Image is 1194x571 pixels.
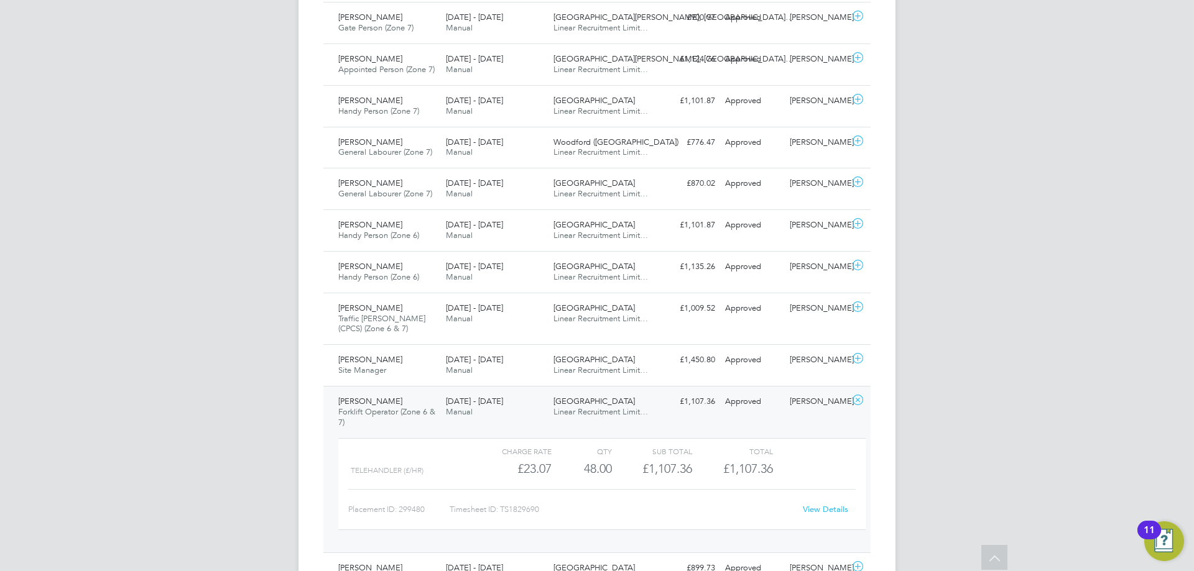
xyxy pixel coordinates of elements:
span: [DATE] - [DATE] [446,137,503,147]
span: Manual [446,64,473,75]
div: Total [692,444,772,459]
span: [PERSON_NAME] [338,396,402,406]
span: Linear Recruitment Limit… [553,64,648,75]
div: [PERSON_NAME] [785,91,849,111]
span: Handy Person (Zone 6) [338,230,419,240]
div: £1,009.52 [655,298,720,319]
div: [PERSON_NAME] [785,298,849,319]
span: Telehandler (£/HR) [351,466,423,475]
span: [DATE] - [DATE] [446,261,503,272]
div: Approved [720,391,785,412]
div: £1,124.76 [655,49,720,70]
div: Approved [720,257,785,277]
div: Placement ID: 299480 [348,500,450,519]
span: Linear Recruitment Limit… [553,272,648,282]
div: [PERSON_NAME] [785,215,849,235]
span: [GEOGRAPHIC_DATA] [553,219,635,230]
span: Manual [446,188,473,199]
span: [GEOGRAPHIC_DATA] [553,261,635,272]
div: Approved [720,298,785,319]
div: [PERSON_NAME] [785,132,849,153]
span: Linear Recruitment Limit… [553,406,648,417]
span: Manual [446,406,473,417]
div: £776.47 [655,132,720,153]
span: Manual [446,230,473,240]
span: Manual [446,147,473,157]
span: Linear Recruitment Limit… [553,313,648,324]
span: [DATE] - [DATE] [446,396,503,406]
div: Approved [720,7,785,28]
span: [GEOGRAPHIC_DATA] [553,303,635,313]
span: General Labourer (Zone 7) [338,188,432,199]
div: £23.07 [471,459,552,479]
div: Charge rate [471,444,552,459]
div: £1,101.87 [655,215,720,235]
span: Linear Recruitment Limit… [553,106,648,116]
div: £900.97 [655,7,720,28]
div: Approved [720,132,785,153]
span: [DATE] - [DATE] [446,303,503,313]
span: Gate Person (Zone 7) [338,22,414,33]
span: Forklift Operator (Zone 6 & 7) [338,406,435,427]
div: [PERSON_NAME] [785,350,849,370]
span: [PERSON_NAME] [338,178,402,188]
span: [PERSON_NAME] [338,53,402,64]
div: Approved [720,173,785,194]
span: [GEOGRAPHIC_DATA] [553,95,635,106]
span: [PERSON_NAME] [338,137,402,147]
div: 11 [1144,530,1155,546]
span: [GEOGRAPHIC_DATA] [553,396,635,406]
span: Manual [446,313,473,324]
div: [PERSON_NAME] [785,391,849,412]
div: [PERSON_NAME] [785,7,849,28]
div: Timesheet ID: TS1829690 [450,500,795,519]
span: Handy Person (Zone 6) [338,272,419,282]
div: [PERSON_NAME] [785,173,849,194]
a: View Details [803,504,848,514]
div: £1,107.36 [612,459,692,479]
span: Linear Recruitment Limit… [553,365,648,375]
span: Linear Recruitment Limit… [553,22,648,33]
div: QTY [552,444,612,459]
span: Manual [446,22,473,33]
span: [DATE] - [DATE] [446,53,503,64]
span: General Labourer (Zone 7) [338,147,432,157]
span: [DATE] - [DATE] [446,178,503,188]
span: Manual [446,365,473,375]
span: [PERSON_NAME] [338,12,402,22]
div: £1,101.87 [655,91,720,111]
span: [GEOGRAPHIC_DATA][PERSON_NAME], [GEOGRAPHIC_DATA]… [553,12,794,22]
span: Handy Person (Zone 7) [338,106,419,116]
div: Approved [720,215,785,235]
span: Appointed Person (Zone 7) [338,64,435,75]
span: Woodford ([GEOGRAPHIC_DATA]) [553,137,678,147]
button: Open Resource Center, 11 new notifications [1144,521,1184,561]
span: [PERSON_NAME] [338,219,402,230]
span: Manual [446,272,473,282]
span: [PERSON_NAME] [338,261,402,272]
span: Site Manager [338,365,386,375]
span: Traffic [PERSON_NAME] (CPCS) (Zone 6 & 7) [338,313,425,334]
span: [GEOGRAPHIC_DATA][PERSON_NAME], [GEOGRAPHIC_DATA]… [553,53,794,64]
span: [PERSON_NAME] [338,95,402,106]
span: [DATE] - [DATE] [446,95,503,106]
div: £870.02 [655,173,720,194]
div: [PERSON_NAME] [785,257,849,277]
span: [DATE] - [DATE] [446,219,503,230]
div: £1,107.36 [655,391,720,412]
span: [PERSON_NAME] [338,303,402,313]
span: [GEOGRAPHIC_DATA] [553,354,635,365]
span: Linear Recruitment Limit… [553,188,648,199]
div: [PERSON_NAME] [785,49,849,70]
div: £1,450.80 [655,350,720,370]
div: Sub Total [612,444,692,459]
span: [PERSON_NAME] [338,354,402,365]
span: Manual [446,106,473,116]
span: £1,107.36 [723,461,773,476]
div: £1,135.26 [655,257,720,277]
div: 48.00 [552,459,612,479]
div: Approved [720,49,785,70]
span: Linear Recruitment Limit… [553,230,648,240]
span: [GEOGRAPHIC_DATA] [553,178,635,188]
span: [DATE] - [DATE] [446,354,503,365]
